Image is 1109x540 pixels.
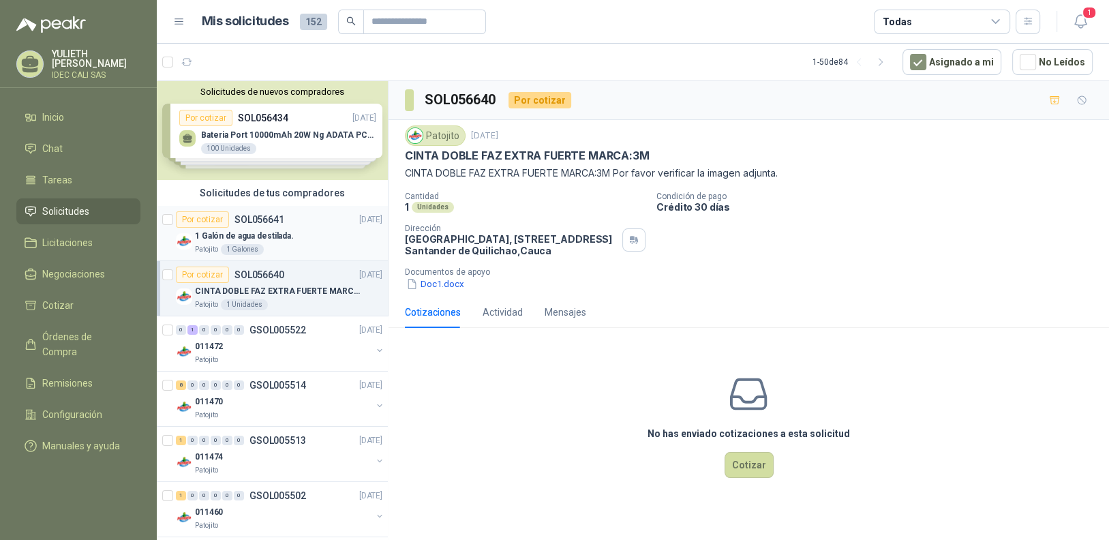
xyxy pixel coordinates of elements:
[405,166,1093,181] p: CINTA DOBLE FAZ EXTRA FUERTE MARCA:3M Por favor verificar la imagen adjunta.
[187,436,198,445] div: 0
[42,438,120,453] span: Manuales y ayuda
[222,491,232,500] div: 0
[176,233,192,250] img: Company Logo
[176,380,186,390] div: 8
[221,299,268,310] div: 1 Unidades
[300,14,327,30] span: 152
[157,206,388,261] a: Por cotizarSOL056641[DATE] Company Logo1 Galón de agua destilada.Patojito1 Galones
[902,49,1001,75] button: Asignado a mi
[359,490,382,502] p: [DATE]
[176,325,186,335] div: 0
[16,292,140,318] a: Cotizar
[42,141,63,156] span: Chat
[1012,49,1093,75] button: No Leídos
[656,192,1104,201] p: Condición de pago
[187,325,198,335] div: 1
[52,71,140,79] p: IDEC CALI SAS
[176,344,192,360] img: Company Logo
[195,244,218,255] p: Patojito
[16,433,140,459] a: Manuales y ayuda
[176,454,192,470] img: Company Logo
[222,436,232,445] div: 0
[195,506,223,519] p: 011460
[222,380,232,390] div: 0
[176,288,192,305] img: Company Logo
[346,16,356,26] span: search
[405,233,617,256] p: [GEOGRAPHIC_DATA], [STREET_ADDRESS] Santander de Quilichao , Cauca
[545,305,586,320] div: Mensajes
[157,261,388,316] a: Por cotizarSOL056640[DATE] Company LogoCINTA DOBLE FAZ EXTRA FUERTE MARCA:3MPatojito1 Unidades
[195,395,223,408] p: 011470
[195,465,218,476] p: Patojito
[187,380,198,390] div: 0
[883,14,911,29] div: Todas
[211,436,221,445] div: 0
[187,491,198,500] div: 0
[42,204,89,219] span: Solicitudes
[656,201,1104,213] p: Crédito 30 días
[405,201,409,213] p: 1
[16,230,140,256] a: Licitaciones
[249,491,306,500] p: GSOL005502
[42,376,93,391] span: Remisiones
[405,125,466,146] div: Patojito
[195,451,223,464] p: 011474
[42,235,93,250] span: Licitaciones
[176,432,385,476] a: 1 0 0 0 0 0 GSOL005513[DATE] Company Logo011474Patojito
[425,89,498,110] h3: SOL056640
[405,149,649,163] p: CINTA DOBLE FAZ EXTRA FUERTE MARCA:3M
[202,12,289,31] h1: Mis solicitudes
[199,325,209,335] div: 0
[42,329,127,359] span: Órdenes de Compra
[195,230,294,243] p: 1 Galón de agua destilada.
[725,452,774,478] button: Cotizar
[249,325,306,335] p: GSOL005522
[162,87,382,97] button: Solicitudes de nuevos compradores
[157,81,388,180] div: Solicitudes de nuevos compradoresPor cotizarSOL056434[DATE] Bateria Port 10000mAh 20W Ng ADATA PC...
[234,215,284,224] p: SOL056641
[359,213,382,226] p: [DATE]
[812,51,892,73] div: 1 - 50 de 84
[211,491,221,500] div: 0
[176,267,229,283] div: Por cotizar
[234,491,244,500] div: 0
[16,324,140,365] a: Órdenes de Compra
[42,172,72,187] span: Tareas
[405,267,1104,277] p: Documentos de apoyo
[42,407,102,422] span: Configuración
[195,410,218,421] p: Patojito
[234,436,244,445] div: 0
[211,380,221,390] div: 0
[199,380,209,390] div: 0
[234,270,284,280] p: SOL056640
[195,520,218,531] p: Patojito
[471,130,498,142] p: [DATE]
[405,192,645,201] p: Cantidad
[359,434,382,447] p: [DATE]
[42,110,64,125] span: Inicio
[16,104,140,130] a: Inicio
[483,305,523,320] div: Actividad
[508,92,571,108] div: Por cotizar
[52,49,140,68] p: YULIETH [PERSON_NAME]
[42,298,74,313] span: Cotizar
[234,380,244,390] div: 0
[176,436,186,445] div: 1
[221,244,264,255] div: 1 Galones
[176,491,186,500] div: 1
[412,202,454,213] div: Unidades
[249,436,306,445] p: GSOL005513
[176,399,192,415] img: Company Logo
[1082,6,1097,19] span: 1
[195,299,218,310] p: Patojito
[199,436,209,445] div: 0
[16,167,140,193] a: Tareas
[176,211,229,228] div: Por cotizar
[222,325,232,335] div: 0
[16,16,86,33] img: Logo peakr
[405,277,466,291] button: Doc1.docx
[176,377,385,421] a: 8 0 0 0 0 0 GSOL005514[DATE] Company Logo011470Patojito
[1068,10,1093,34] button: 1
[195,340,223,353] p: 011472
[16,261,140,287] a: Negociaciones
